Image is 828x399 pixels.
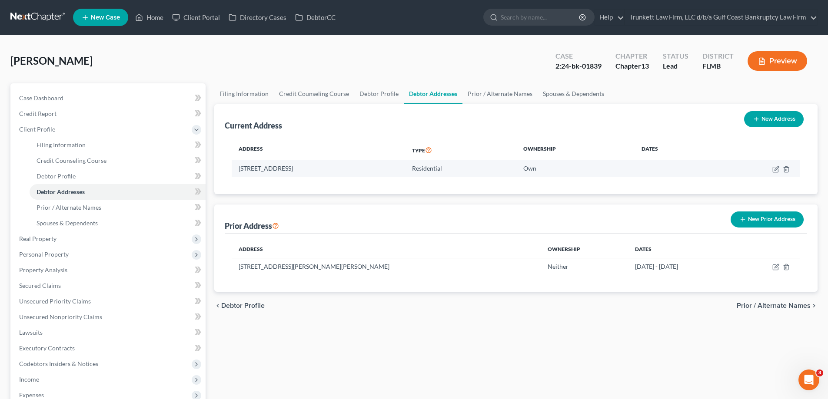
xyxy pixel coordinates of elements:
[595,10,624,25] a: Help
[19,251,69,258] span: Personal Property
[19,235,57,242] span: Real Property
[214,302,265,309] button: chevron_left Debtor Profile
[12,325,206,340] a: Lawsuits
[232,160,405,177] td: [STREET_ADDRESS]
[12,293,206,309] a: Unsecured Priority Claims
[19,125,55,133] span: Client Profile
[225,221,279,231] div: Prior Address
[30,200,206,215] a: Prior / Alternate Names
[625,10,817,25] a: Trunkett Law Firm, LLC d/b/a Gulf Coast Bankruptcy Law Firm
[291,10,340,25] a: DebtorCC
[37,172,76,180] span: Debtor Profile
[30,215,206,231] a: Spouses & Dependents
[12,90,206,106] a: Case Dashboard
[19,313,102,320] span: Unsecured Nonpriority Claims
[19,329,43,336] span: Lawsuits
[232,140,405,160] th: Address
[225,120,282,131] div: Current Address
[748,51,807,71] button: Preview
[19,266,67,274] span: Property Analysis
[19,391,44,399] span: Expenses
[221,302,265,309] span: Debtor Profile
[615,51,649,61] div: Chapter
[37,219,98,227] span: Spouses & Dependents
[12,278,206,293] a: Secured Claims
[19,94,63,102] span: Case Dashboard
[30,184,206,200] a: Debtor Addresses
[19,344,75,352] span: Executory Contracts
[19,376,39,383] span: Income
[744,111,804,127] button: New Address
[12,340,206,356] a: Executory Contracts
[19,110,57,117] span: Credit Report
[737,302,818,309] button: Prior / Alternate Names chevron_right
[541,258,628,274] td: Neither
[404,83,462,104] a: Debtor Addresses
[354,83,404,104] a: Debtor Profile
[516,140,635,160] th: Ownership
[224,10,291,25] a: Directory Cases
[10,54,93,67] span: [PERSON_NAME]
[811,302,818,309] i: chevron_right
[501,9,580,25] input: Search by name...
[628,258,735,274] td: [DATE] - [DATE]
[663,51,688,61] div: Status
[214,83,274,104] a: Filing Information
[641,62,649,70] span: 13
[541,241,628,258] th: Ownership
[462,83,538,104] a: Prior / Alternate Names
[19,297,91,305] span: Unsecured Priority Claims
[19,282,61,289] span: Secured Claims
[30,137,206,153] a: Filing Information
[214,302,221,309] i: chevron_left
[30,153,206,168] a: Credit Counseling Course
[737,302,811,309] span: Prior / Alternate Names
[19,360,98,367] span: Codebtors Insiders & Notices
[702,61,734,71] div: FLMB
[628,241,735,258] th: Dates
[405,160,516,177] td: Residential
[702,51,734,61] div: District
[232,258,541,274] td: [STREET_ADDRESS][PERSON_NAME][PERSON_NAME]
[555,51,602,61] div: Case
[30,168,206,184] a: Debtor Profile
[615,61,649,71] div: Chapter
[37,188,85,195] span: Debtor Addresses
[12,262,206,278] a: Property Analysis
[37,204,101,211] span: Prior / Alternate Names
[405,140,516,160] th: Type
[798,369,819,390] iframe: Intercom live chat
[555,61,602,71] div: 2:24-bk-01839
[635,140,712,160] th: Dates
[37,157,106,164] span: Credit Counseling Course
[731,211,804,228] button: New Prior Address
[37,141,86,148] span: Filing Information
[131,10,168,25] a: Home
[538,83,609,104] a: Spouses & Dependents
[168,10,224,25] a: Client Portal
[91,14,120,21] span: New Case
[816,369,823,376] span: 3
[12,106,206,122] a: Credit Report
[274,83,354,104] a: Credit Counseling Course
[12,309,206,325] a: Unsecured Nonpriority Claims
[232,241,541,258] th: Address
[663,61,688,71] div: Lead
[516,160,635,177] td: Own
